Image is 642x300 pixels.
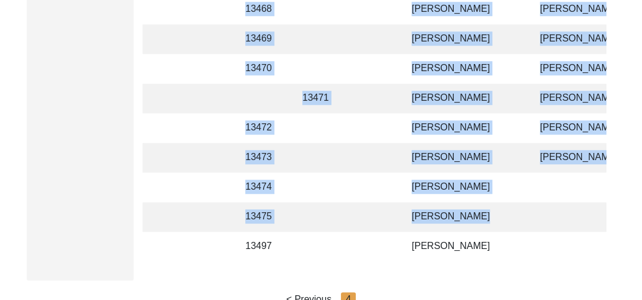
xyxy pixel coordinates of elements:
td: 13472 [238,113,286,143]
td: 13497 [238,232,286,261]
td: [PERSON_NAME] [404,202,523,232]
td: 13474 [238,173,286,202]
td: 13473 [238,143,286,173]
td: [PERSON_NAME] [404,24,523,54]
td: 13470 [238,54,286,84]
td: [PERSON_NAME] [404,173,523,202]
td: [PERSON_NAME] [404,84,523,113]
td: [PERSON_NAME] [404,232,523,261]
td: 13471 [295,84,349,113]
td: [PERSON_NAME] [404,113,523,143]
td: 13469 [238,24,286,54]
td: [PERSON_NAME] [404,143,523,173]
td: [PERSON_NAME] [404,54,523,84]
td: 13475 [238,202,286,232]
